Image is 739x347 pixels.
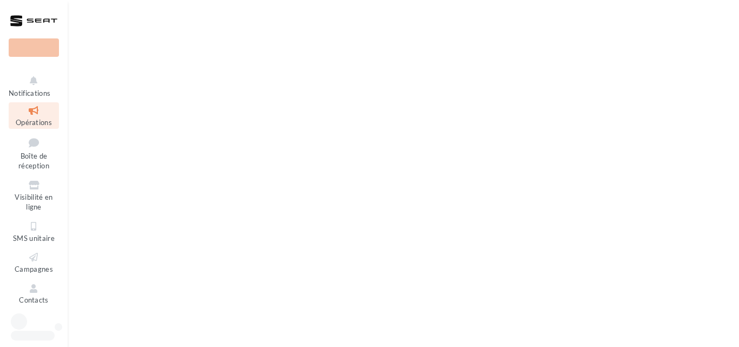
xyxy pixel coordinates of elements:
span: Visibilité en ligne [15,193,52,212]
span: Opérations [16,118,52,127]
a: SMS unitaire [9,218,59,245]
a: Opérations [9,102,59,129]
div: Nouvelle campagne [9,38,59,57]
span: SMS unitaire [13,234,55,243]
a: Visibilité en ligne [9,177,59,214]
span: Campagnes [15,265,53,273]
span: Contacts [19,296,49,305]
span: Boîte de réception [18,152,49,171]
span: Notifications [9,89,50,97]
a: Boîte de réception [9,133,59,173]
a: Contacts [9,280,59,307]
a: Campagnes [9,249,59,276]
